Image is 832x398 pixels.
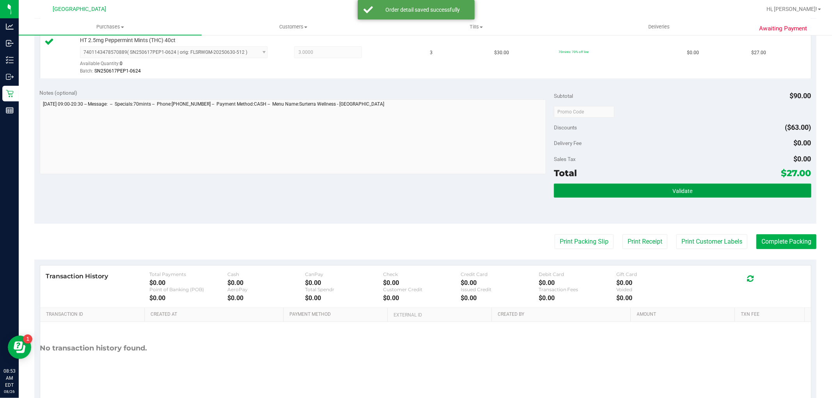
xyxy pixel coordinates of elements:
span: Awaiting Payment [759,24,807,33]
a: Payment Method [289,311,385,318]
div: Order detail saved successfully [377,6,469,14]
div: Debit Card [539,271,616,277]
iframe: Resource center [8,336,31,359]
span: $27.00 [751,49,766,57]
span: Discounts [554,120,577,134]
inline-svg: Inventory [6,56,14,64]
iframe: Resource center unread badge [23,334,32,344]
button: Print Packing Slip [555,234,614,249]
div: Check [383,271,461,277]
inline-svg: Reports [6,106,14,114]
div: $0.00 [305,294,383,302]
span: Hi, [PERSON_NAME]! [766,6,817,12]
div: Voided [616,287,694,292]
div: Gift Card [616,271,694,277]
span: SN250617PEP1-0624 [94,68,141,74]
span: Total [554,168,577,179]
span: Deliveries [638,23,680,30]
div: Total Payments [149,271,227,277]
div: $0.00 [616,294,694,302]
inline-svg: Outbound [6,73,14,81]
span: 0 [120,61,122,66]
inline-svg: Analytics [6,23,14,30]
span: Subtotal [554,93,573,99]
span: ($63.00) [785,123,811,131]
div: AeroPay [227,287,305,292]
div: $0.00 [149,294,227,302]
div: $0.00 [461,294,538,302]
span: $0.00 [794,139,811,147]
div: Credit Card [461,271,538,277]
inline-svg: Retail [6,90,14,97]
div: $0.00 [227,294,305,302]
th: External ID [387,308,491,322]
span: $0.00 [794,155,811,163]
button: Print Receipt [623,234,667,249]
p: 08:53 AM EDT [4,368,15,389]
div: $0.00 [383,294,461,302]
div: Issued Credit [461,287,538,292]
a: Tills [385,19,568,35]
div: $0.00 [149,279,227,287]
span: Tills [385,23,567,30]
a: Created At [151,311,280,318]
span: 3 [430,49,433,57]
div: $0.00 [383,279,461,287]
a: Amount [637,311,732,318]
span: $0.00 [687,49,699,57]
a: Created By [498,311,628,318]
div: Cash [227,271,305,277]
div: $0.00 [539,279,616,287]
div: Total Spendr [305,287,383,292]
span: $90.00 [790,92,811,100]
div: $0.00 [461,279,538,287]
div: Customer Credit [383,287,461,292]
div: CanPay [305,271,383,277]
span: 70mints: 70% off line [559,50,589,54]
inline-svg: Inbound [6,39,14,47]
div: $0.00 [539,294,616,302]
div: Transaction Fees [539,287,616,292]
span: Purchases [19,23,202,30]
div: $0.00 [616,279,694,287]
span: Customers [202,23,384,30]
span: Batch: [80,68,93,74]
span: $27.00 [781,168,811,179]
a: Transaction ID [46,311,142,318]
p: 08/26 [4,389,15,394]
span: Delivery Fee [554,140,582,146]
a: Customers [202,19,385,35]
span: [GEOGRAPHIC_DATA] [53,6,106,12]
div: $0.00 [227,279,305,287]
div: Available Quantity: [80,58,277,73]
div: $0.00 [305,279,383,287]
button: Complete Packing [756,234,816,249]
span: Validate [672,188,692,194]
div: No transaction history found. [40,322,147,375]
input: Promo Code [554,106,614,118]
a: Txn Fee [741,311,802,318]
span: HT 2.5mg Peppermint Mints (THC) 40ct [80,37,176,44]
span: Notes (optional) [40,90,78,96]
button: Print Customer Labels [676,234,747,249]
button: Validate [554,184,811,198]
span: Sales Tax [554,156,576,162]
a: Deliveries [568,19,750,35]
a: Purchases [19,19,202,35]
div: Point of Banking (POB) [149,287,227,292]
span: $30.00 [494,49,509,57]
